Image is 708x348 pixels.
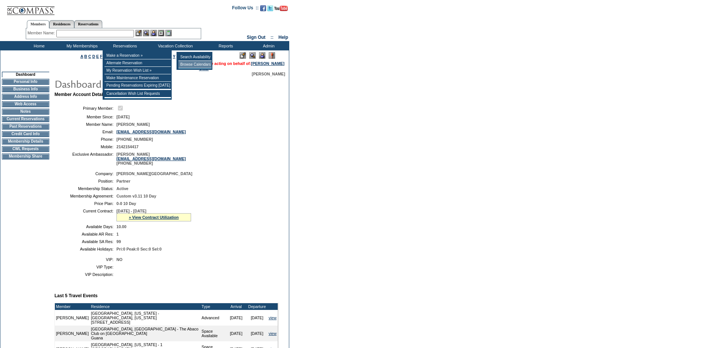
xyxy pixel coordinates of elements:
[17,41,60,50] td: Home
[57,152,113,165] td: Exclusive Ambassador:
[200,303,226,310] td: Type
[60,41,103,50] td: My Memberships
[2,146,49,152] td: CWL Requests
[199,61,284,66] span: You are acting on behalf of:
[88,54,91,59] a: C
[267,5,273,11] img: Follow us on Twitter
[252,72,285,76] span: [PERSON_NAME]
[251,61,284,66] a: [PERSON_NAME]
[260,5,266,11] img: Become our fan on Facebook
[116,152,186,165] span: [PERSON_NAME] [PHONE_NUMBER]
[116,232,119,236] span: 1
[2,79,49,85] td: Personal Info
[143,30,149,36] img: View
[116,186,128,191] span: Active
[260,7,266,12] a: Become our fan on Facebook
[246,41,289,50] td: Admin
[57,179,113,183] td: Position:
[49,20,74,28] a: Residences
[57,224,113,229] td: Available Days:
[116,115,130,119] span: [DATE]
[2,116,49,122] td: Current Reservations
[57,186,113,191] td: Membership Status:
[57,105,113,112] td: Primary Member:
[116,209,146,213] span: [DATE] - [DATE]
[57,115,113,119] td: Member Since:
[92,54,95,59] a: D
[105,82,171,89] td: Pending Reservations Expiring [DATE]
[55,326,90,341] td: [PERSON_NAME]
[81,54,83,59] a: A
[55,310,90,326] td: [PERSON_NAME]
[146,41,203,50] td: Vacation Collection
[247,303,268,310] td: Departure
[90,303,200,310] td: Residence
[150,30,157,36] img: Impersonate
[2,86,49,92] td: Business Info
[57,171,113,176] td: Company:
[116,137,153,142] span: [PHONE_NUMBER]
[116,201,136,206] span: 0-0 10 Day
[57,194,113,198] td: Membership Agreement:
[2,153,49,159] td: Membership Share
[116,257,122,262] span: NO
[200,310,226,326] td: Advanced
[226,326,247,341] td: [DATE]
[116,171,192,176] span: [PERSON_NAME][GEOGRAPHIC_DATA]
[57,239,113,244] td: Available SA Res:
[57,247,113,251] td: Available Holidays:
[28,30,56,36] div: Member Name:
[2,72,49,77] td: Dashboard
[232,4,259,13] td: Follow Us ::
[178,53,212,61] td: Search Availability
[116,239,121,244] span: 99
[105,52,171,59] td: Make a Reservation »
[103,41,146,50] td: Reservations
[57,257,113,262] td: VIP:
[203,41,246,50] td: Reports
[271,35,274,40] span: ::
[173,54,175,59] a: Y
[129,215,179,220] a: » View Contract Utilization
[105,59,171,67] td: Alternate Reservation
[226,303,247,310] td: Arrival
[105,90,171,97] td: Cancellation Wish List Requests
[57,130,113,134] td: Email:
[57,209,113,221] td: Current Contract:
[249,52,256,59] img: View Mode
[27,20,50,28] a: Members
[274,7,288,12] a: Subscribe to our YouTube Channel
[274,6,288,11] img: Subscribe to our YouTube Channel
[54,293,97,298] b: Last 5 Travel Events
[54,92,107,97] b: Member Account Details
[2,109,49,115] td: Notes
[247,35,265,40] a: Sign Out
[269,331,277,336] a: view
[116,156,186,161] a: [EMAIL_ADDRESS][DOMAIN_NAME]
[57,201,113,206] td: Price Plan:
[57,137,113,142] td: Phone:
[116,122,150,127] span: [PERSON_NAME]
[100,54,103,59] a: F
[259,52,265,59] img: Impersonate
[116,247,162,251] span: Pri:0 Peak:0 Sec:0 Sel:0
[278,35,288,40] a: Help
[2,131,49,137] td: Credit Card Info
[226,310,247,326] td: [DATE]
[158,30,164,36] img: Reservations
[57,265,113,269] td: VIP Type:
[105,74,171,82] td: Make Maintenance Reservation
[96,54,99,59] a: E
[90,326,200,341] td: [GEOGRAPHIC_DATA], [GEOGRAPHIC_DATA] - The Abaco Club on [GEOGRAPHIC_DATA] Guana
[116,130,186,134] a: [EMAIL_ADDRESS][DOMAIN_NAME]
[178,61,212,68] td: Browse Calendars
[57,272,113,277] td: VIP Description:
[2,139,49,145] td: Membership Details
[269,316,277,320] a: view
[2,94,49,100] td: Address Info
[240,52,246,59] img: Edit Mode
[116,224,127,229] span: 10.00
[247,310,268,326] td: [DATE]
[84,54,87,59] a: B
[116,179,130,183] span: Partner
